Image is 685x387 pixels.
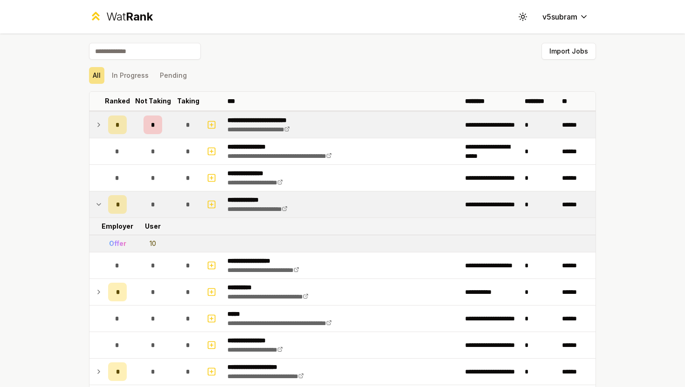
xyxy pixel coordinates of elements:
td: User [130,218,175,235]
p: Not Taking [135,96,171,106]
button: Import Jobs [541,43,596,60]
button: v5subram [535,8,596,25]
div: Offer [109,239,126,248]
button: All [89,67,104,84]
div: Wat [106,9,153,24]
a: WatRank [89,9,153,24]
span: Rank [126,10,153,23]
span: v5subram [542,11,577,22]
p: Taking [177,96,199,106]
td: Employer [104,218,130,235]
button: Pending [156,67,191,84]
p: Ranked [105,96,130,106]
button: In Progress [108,67,152,84]
div: 10 [150,239,156,248]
